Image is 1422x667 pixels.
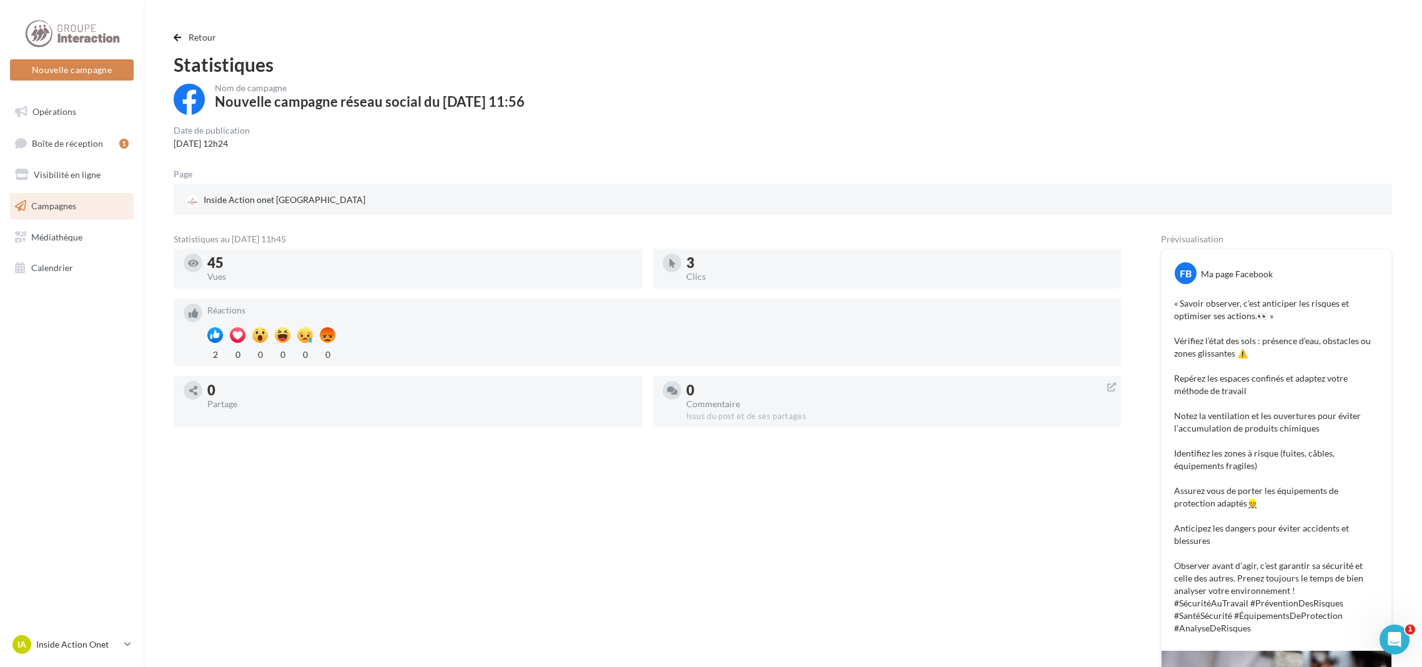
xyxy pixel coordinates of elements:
p: Inside Action Onet [36,638,119,651]
span: Boîte de réception [32,137,103,148]
div: 0 [320,346,335,361]
div: Nouvelle campagne réseau social du [DATE] 11:56 [215,95,525,109]
div: Statistiques [174,55,1392,74]
a: Boîte de réception1 [7,130,136,157]
div: Nom de campagne [215,84,525,92]
div: FB [1175,262,1197,284]
a: Médiathèque [7,224,136,250]
span: Campagnes [31,200,76,211]
span: Visibilité en ligne [34,169,101,180]
span: Calendrier [31,262,73,273]
a: Campagnes [7,193,136,219]
span: 1 [1405,625,1415,635]
span: Médiathèque [31,231,82,242]
div: Réactions [207,306,1111,315]
a: Inside Action onet [GEOGRAPHIC_DATA] [184,191,583,210]
a: Calendrier [7,255,136,281]
div: 1 [119,139,129,149]
div: 3 [686,256,1112,270]
div: Clics [686,272,1112,281]
button: Nouvelle campagne [10,59,134,81]
a: Visibilité en ligne [7,162,136,188]
div: 0 [275,346,290,361]
div: Issus du post et de ses partages [686,411,1112,422]
div: Statistiques au [DATE] 11h45 [174,235,1121,244]
div: 45 [207,256,633,270]
div: Page [174,170,202,179]
div: 0 [207,383,633,397]
div: 0 [252,346,268,361]
div: 0 [686,383,1112,397]
div: Inside Action onet [GEOGRAPHIC_DATA] [184,191,368,210]
a: IA Inside Action Onet [10,633,134,656]
div: Partage [207,400,633,408]
div: 0 [297,346,313,361]
div: 2 [207,346,223,361]
a: Opérations [7,99,136,125]
div: Ma page Facebook [1201,268,1273,280]
iframe: Intercom live chat [1380,625,1410,655]
span: Retour [189,32,217,42]
div: Prévisualisation [1161,235,1392,244]
div: Commentaire [686,400,1112,408]
div: 0 [230,346,245,361]
p: « Savoir observer, c’est anticiper les risques et optimiser ses actions.👀 » Vérifiez l’état des s... [1174,297,1379,635]
span: Opérations [32,106,76,117]
div: [DATE] 12h24 [174,137,250,150]
span: IA [17,638,26,651]
button: Retour [174,30,222,45]
div: Vues [207,272,633,281]
div: Date de publication [174,126,250,135]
